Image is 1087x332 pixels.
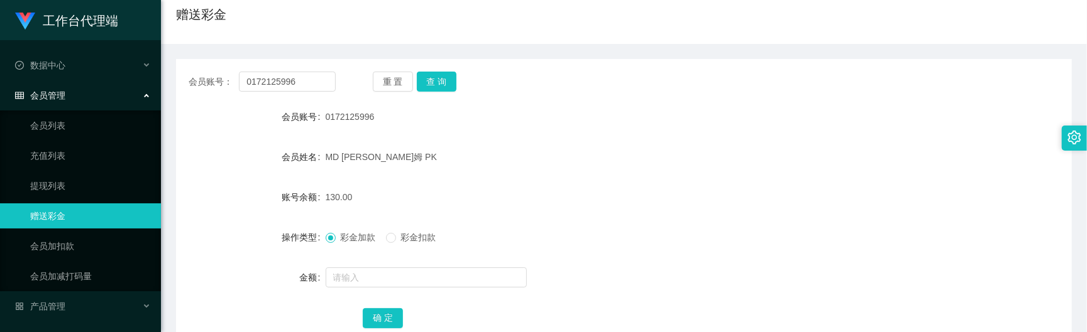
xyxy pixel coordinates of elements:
[282,112,326,122] label: 会员账号
[176,5,226,24] h1: 赠送彩金
[30,264,151,289] a: 会员加减打码量
[30,90,65,100] font: 会员管理
[282,232,326,242] label: 操作类型
[30,60,65,70] font: 数据中心
[363,308,403,328] button: 确 定
[30,173,151,198] a: 提现列表
[1068,131,1081,144] i: 图标： 设置
[396,232,441,242] span: 彩金扣款
[15,13,35,30] img: logo.9652507e.png
[15,91,24,100] i: 图标： table
[299,272,326,282] label: 金额
[30,143,151,168] a: 充值列表
[326,152,437,162] span: MD [PERSON_NAME]姆 PK
[282,192,326,202] label: 账号余额
[43,1,118,41] h1: 工作台代理端
[30,203,151,228] a: 赠送彩金
[30,233,151,259] a: 会员加扣款
[417,72,457,92] button: 查 询
[282,152,326,162] label: 会员姓名
[15,302,24,311] i: 图标： AppStore-O
[30,113,151,138] a: 会员列表
[326,112,375,122] span: 0172125996
[15,15,118,25] a: 工作台代理端
[239,72,336,92] input: 会员账号
[30,301,65,311] font: 产品管理
[15,61,24,70] i: 图标： check-circle-o
[189,75,239,88] span: 会员账号：
[373,72,413,92] button: 重 置
[326,267,527,287] input: 请输入
[326,192,353,202] span: 130.00
[336,232,381,242] span: 彩金加款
